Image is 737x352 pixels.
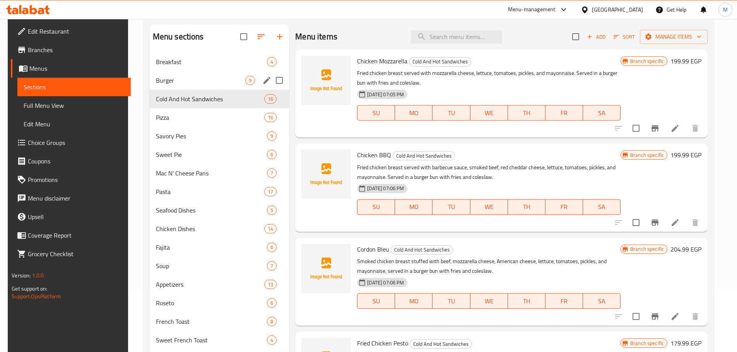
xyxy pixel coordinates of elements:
span: Mac N' Cheese Pans [156,168,267,178]
div: Pasta [156,187,264,196]
img: Chicken Mozzarella [301,56,351,105]
span: Appetizers [156,280,264,289]
span: Cold And Hot Sandwiches [156,94,264,104]
span: SU [361,201,392,213]
div: items [267,168,277,178]
div: Seafood Dishes5 [150,201,289,219]
span: Cold And Hot Sandwiches [409,57,471,66]
span: SA [586,107,617,119]
span: Select to update [628,308,644,325]
div: [GEOGRAPHIC_DATA] [592,5,643,14]
button: TH [508,293,545,309]
div: Mac N' Cheese Pans7 [150,164,289,182]
span: FR [549,296,580,307]
span: Select section [568,29,584,45]
span: Pizza [156,113,264,122]
span: MO [398,201,429,213]
h2: Menu sections [153,31,204,43]
button: TU [433,293,470,309]
div: French Toast8 [150,312,289,331]
div: Savory Pies9 [150,127,289,145]
span: WE [474,107,505,119]
span: Menu disclaimer [28,194,125,203]
span: Menus [29,64,125,73]
span: FR [549,201,580,213]
a: Coupons [11,152,131,170]
button: Sort [612,31,637,43]
span: MO [398,107,429,119]
span: 7 [267,170,276,177]
span: Cold And Hot Sandwiches [393,151,455,160]
div: items [267,150,277,159]
div: Seafood Dishes [156,206,267,215]
button: Manage items [640,30,708,44]
div: Sweet French Toast4 [150,331,289,349]
a: Edit Menu [17,115,131,133]
span: TU [436,107,467,119]
span: [DATE] 07:05 PM [364,91,407,98]
button: SU [357,293,395,309]
span: SU [361,296,392,307]
a: Menu disclaimer [11,189,131,207]
span: Branch specific [627,151,667,159]
span: Version: [12,270,31,281]
button: Add [584,31,609,43]
div: items [264,280,277,289]
span: 17 [265,188,276,196]
span: Branch specific [627,58,667,65]
span: 4 [267,58,276,66]
h2: Menu items [295,31,337,43]
button: delete [686,119,705,138]
span: WE [474,296,505,307]
button: WE [470,105,508,121]
button: edit [261,75,273,86]
span: 14 [265,225,276,233]
button: delete [686,213,705,232]
span: TU [436,296,467,307]
div: Soup [156,261,267,270]
span: 1.0.0 [32,270,44,281]
button: SU [357,199,395,215]
span: 16 [265,95,276,103]
button: SA [583,293,621,309]
span: Edit Restaurant [28,27,125,36]
img: Cordon Bleu [301,244,351,293]
div: Soup7 [150,257,289,275]
h6: 199.99 EGP [670,56,701,66]
span: Sweet French Toast [156,335,267,345]
span: Select all sections [236,29,252,45]
span: 16 [265,114,276,121]
span: Breakfast [156,57,267,66]
span: Select to update [628,214,644,231]
span: Promotions [28,175,125,184]
a: Menus [11,59,131,78]
span: SU [361,107,392,119]
span: 9 [246,77,255,84]
span: Chicken Dishes [156,224,264,233]
input: search [411,30,502,44]
span: Roseto [156,298,267,308]
div: items [264,224,277,233]
span: Add [586,32,607,41]
button: delete [686,307,705,326]
div: Cold And Hot Sandwiches [410,339,472,349]
span: 6 [267,244,276,251]
a: Full Menu View [17,96,131,115]
h6: 199.99 EGP [670,150,701,160]
span: TH [511,107,542,119]
button: TU [433,199,470,215]
p: Smoked chicken breast stuffed with beef, mozzarella cheese, American cheese, lettuce, tomatoes, p... [357,257,621,276]
button: Branch-specific-item [646,213,664,232]
span: WE [474,201,505,213]
a: Promotions [11,170,131,189]
div: Sweet Pie6 [150,145,289,164]
button: FR [545,199,583,215]
div: Cold And Hot Sandwiches [391,245,453,255]
span: French Toast [156,317,267,326]
div: Chicken Dishes14 [150,219,289,238]
h6: 204.99 EGP [670,244,701,255]
span: [DATE] 07:06 PM [364,185,407,192]
span: MO [398,296,429,307]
